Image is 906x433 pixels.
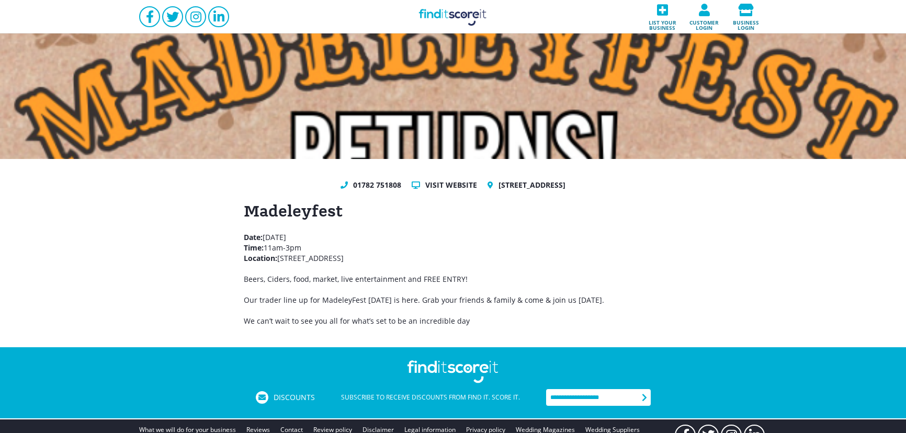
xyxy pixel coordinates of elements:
[244,316,662,326] p: We can’t wait to see you all for what’s set to be an incredible day
[315,391,546,404] div: Subscribe to receive discounts from Find it. Score it.
[425,180,477,190] a: Visit website
[244,232,263,242] strong: Date:
[728,16,764,30] span: Business login
[274,394,315,401] span: Discounts
[277,253,344,263] span: [STREET_ADDRESS]
[686,16,722,30] span: Customer login
[499,180,565,190] a: [STREET_ADDRESS]
[683,1,725,33] a: Customer login
[725,1,767,33] a: Business login
[244,243,264,253] strong: Time:
[244,274,468,284] span: Beers, Ciders, food, market, live entertainment and FREE ENTRY!
[244,201,662,222] h1: Madeleyfest
[353,180,401,190] a: 01782 751808
[263,232,286,242] span: [DATE]
[244,295,662,305] p: Our trader line up for MadeleyFest [DATE] is here. Grab your friends & family & come & join us [D...
[264,243,301,253] span: 11am-3pm
[641,1,683,33] a: List your business
[644,16,680,30] span: List your business
[244,253,277,263] strong: Location:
